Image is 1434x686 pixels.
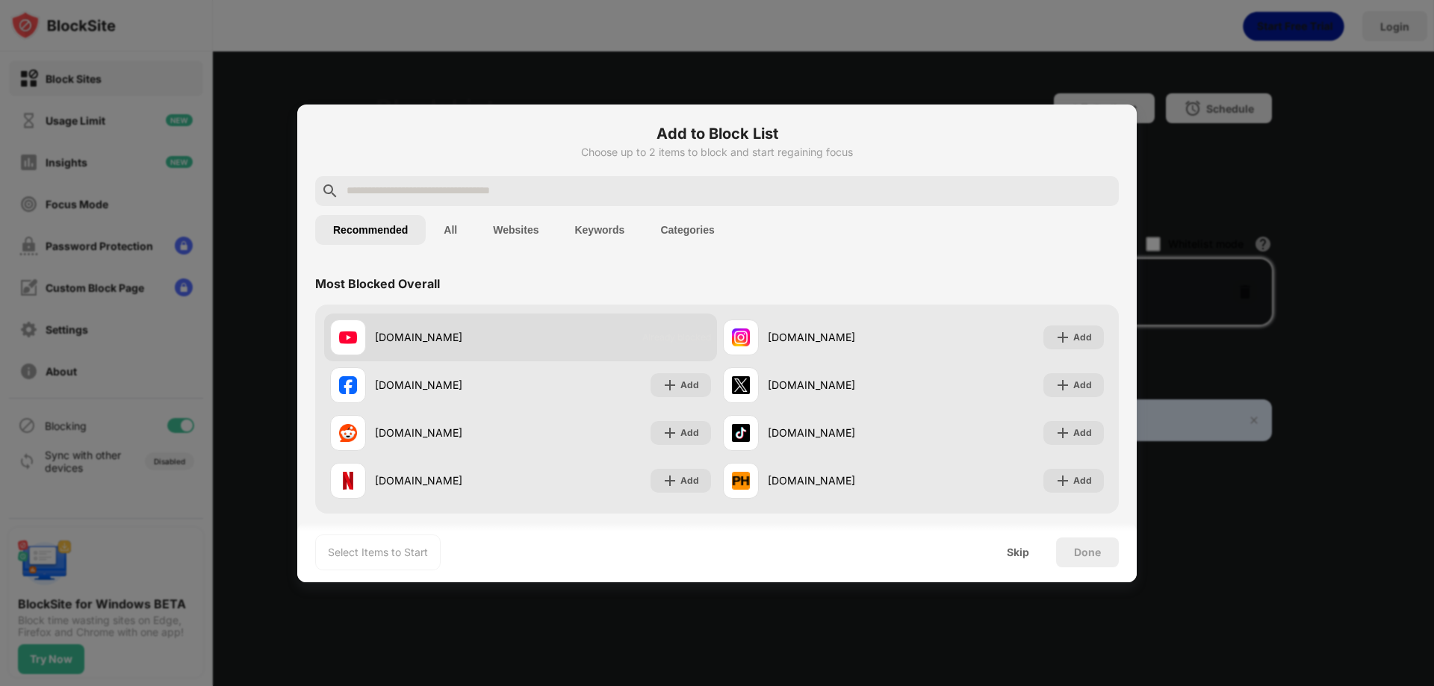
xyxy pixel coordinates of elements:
img: favicons [732,376,750,394]
div: Add [1073,425,1092,440]
div: Add [680,425,699,440]
span: Already blocked [642,331,711,343]
div: Skip [1007,546,1029,558]
div: Add [1073,378,1092,393]
div: [DOMAIN_NAME] [375,329,521,345]
div: Choose up to 2 items to block and start regaining focus [315,146,1119,158]
button: All [426,215,475,245]
button: Websites [475,215,556,245]
img: search.svg [321,182,339,200]
img: favicons [339,376,357,394]
div: Add [680,473,699,488]
img: favicons [339,472,357,490]
button: Categories [642,215,732,245]
div: [DOMAIN_NAME] [768,329,913,345]
div: Select Items to Start [328,545,428,560]
img: favicons [339,424,357,442]
button: Keywords [556,215,642,245]
div: [DOMAIN_NAME] [375,377,521,393]
div: [DOMAIN_NAME] [768,473,913,488]
div: Add [1073,330,1092,345]
div: Done [1074,546,1101,558]
img: favicons [339,328,357,346]
div: [DOMAIN_NAME] [375,473,521,488]
div: [DOMAIN_NAME] [768,377,913,393]
h6: Add to Block List [315,122,1119,145]
div: Add [680,378,699,393]
div: [DOMAIN_NAME] [768,425,913,440]
div: Most Blocked Overall [315,276,440,291]
img: favicons [732,424,750,442]
button: Recommended [315,215,426,245]
img: favicons [732,472,750,490]
img: favicons [732,328,750,346]
div: Add [1073,473,1092,488]
div: [DOMAIN_NAME] [375,425,521,440]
